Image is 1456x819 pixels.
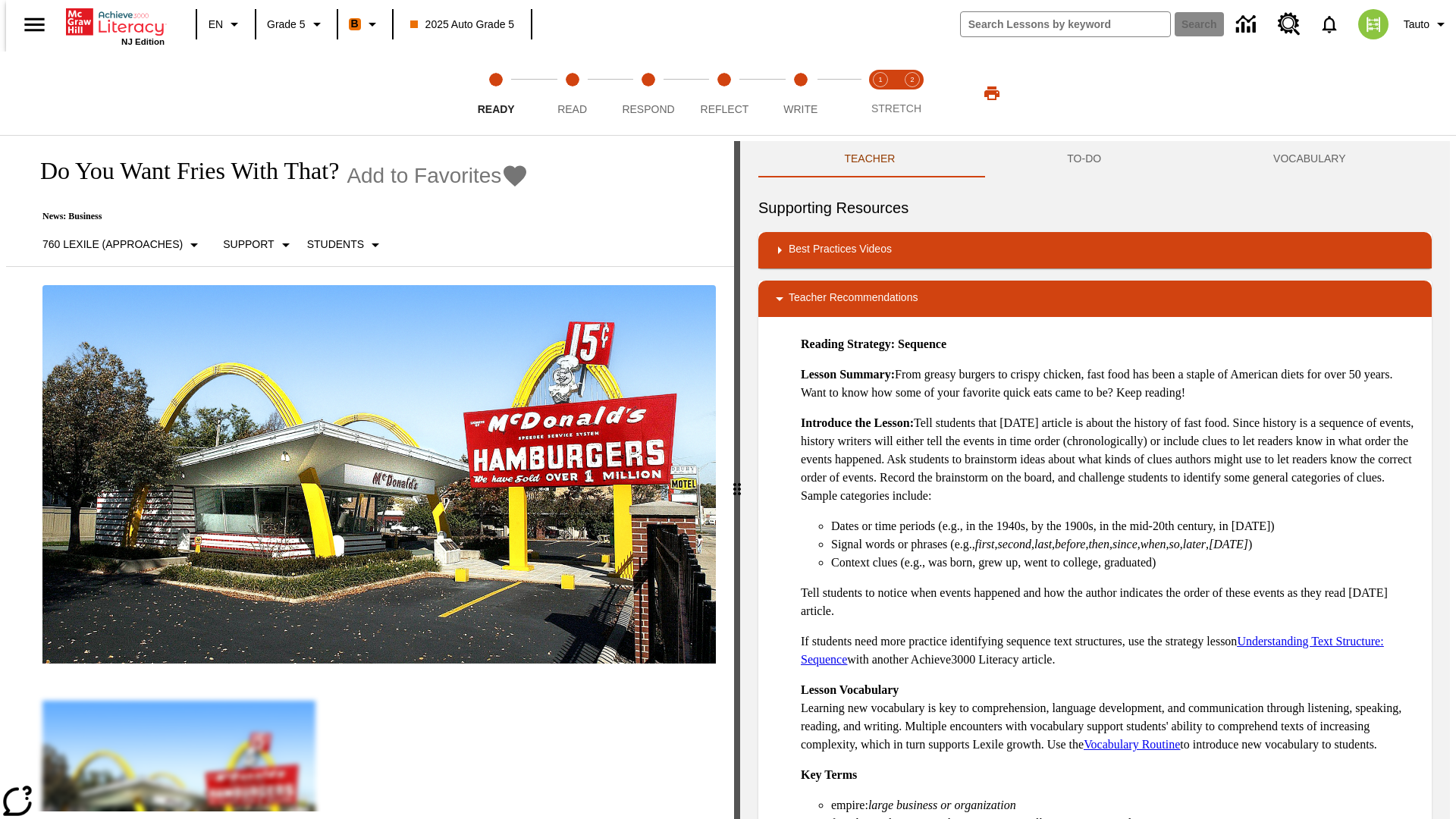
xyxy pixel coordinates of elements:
[734,141,740,819] div: Press Enter or Spacebar and then press right and left arrow keys to move the slider
[831,554,1420,572] li: Context clues (e.g., was born, grew up, went to college, graduated)
[1088,538,1109,551] em: then
[528,52,616,135] button: Read step 2 of 5
[757,52,845,135] button: Write step 5 of 5
[801,366,1420,402] p: From greasy burgers to crispy chicken, fast food has been a staple of American diets for over 50 ...
[261,11,332,38] button: Grade: Grade 5, Select a grade
[209,17,223,33] span: EN
[758,141,981,177] button: Teacher
[910,76,914,83] text: 2
[801,414,1420,505] p: Tell students that [DATE] article is about the history of fast food. Since history is a sequence ...
[1034,538,1052,551] em: last
[121,37,165,46] span: NJ Edition
[801,416,914,429] strong: Introduce the Lesson:
[871,102,921,115] span: STRETCH
[701,103,749,115] span: Reflect
[758,232,1432,268] div: Best Practices Videos
[878,76,882,83] text: 1
[351,14,359,33] span: B
[1084,738,1180,751] a: Vocabulary Routine
[868,799,1016,811] em: large business or organization
[831,796,1420,814] li: empire:
[66,5,165,46] div: Home
[347,164,501,188] span: Add to Favorites
[801,337,895,350] strong: Reading Strategy:
[1227,4,1269,45] a: Data Center
[1188,141,1432,177] button: VOCABULARY
[1141,538,1166,551] em: when
[42,237,183,253] p: 760 Lexile (Approaches)
[1055,538,1085,551] em: before
[1269,4,1310,45] a: Resource Center, Will open in new tab
[42,285,716,664] img: One of the first McDonald's stores, with the iconic red sign and golden arches.
[680,52,768,135] button: Reflect step 4 of 5
[981,141,1188,177] button: TO-DO
[217,231,300,259] button: Scaffolds, Support
[1209,538,1248,551] em: [DATE]
[801,584,1420,620] p: Tell students to notice when events happened and how the author indicates the order of these even...
[307,237,364,253] p: Students
[410,17,515,33] span: 2025 Auto Grade 5
[968,80,1016,107] button: Print
[758,141,1432,177] div: Instructional Panel Tabs
[898,337,946,350] strong: Sequence
[202,11,250,38] button: Language: EN, Select a language
[1310,5,1349,44] a: Notifications
[801,635,1384,666] a: Understanding Text Structure: Sequence
[347,162,529,189] button: Add to Favorites - Do You Want Fries With That?
[223,237,274,253] p: Support
[801,681,1420,754] p: Learning new vocabulary is key to comprehension, language development, and communication through ...
[998,538,1031,551] em: second
[267,17,306,33] span: Grade 5
[801,632,1420,669] p: If students need more practice identifying sequence text structures, use the strategy lesson with...
[24,211,529,222] p: News: Business
[831,535,1420,554] li: Signal words or phrases (e.g., , , , , , , , , , )
[301,231,391,259] button: Select Student
[622,103,674,115] span: Respond
[452,52,540,135] button: Ready step 1 of 5
[604,52,692,135] button: Respond step 3 of 5
[831,517,1420,535] li: Dates or time periods (e.g., in the 1940s, by the 1900s, in the mid-20th century, in [DATE])
[1358,9,1389,39] img: avatar image
[557,103,587,115] span: Read
[24,157,339,185] h1: Do You Want Fries With That?
[789,290,918,308] p: Teacher Recommendations
[6,141,734,811] div: reading
[740,141,1450,819] div: activity
[1169,538,1180,551] em: so
[1398,11,1456,38] button: Profile/Settings
[858,52,902,135] button: Stretch Read step 1 of 2
[890,52,934,135] button: Stretch Respond step 2 of 2
[478,103,515,115] span: Ready
[36,231,209,259] button: Select Lexile, 760 Lexile (Approaches)
[1349,5,1398,44] button: Select a new avatar
[789,241,892,259] p: Best Practices Videos
[1183,538,1206,551] em: later
[783,103,817,115] span: Write
[12,2,57,47] button: Open side menu
[975,538,995,551] em: first
[758,196,1432,220] h6: Supporting Resources
[1404,17,1429,33] span: Tauto
[758,281,1432,317] div: Teacher Recommendations
[961,12,1170,36] input: search field
[801,768,857,781] strong: Key Terms
[1112,538,1137,551] em: since
[343,11,388,38] button: Boost Class color is orange. Change class color
[801,368,895,381] strong: Lesson Summary:
[801,683,899,696] strong: Lesson Vocabulary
